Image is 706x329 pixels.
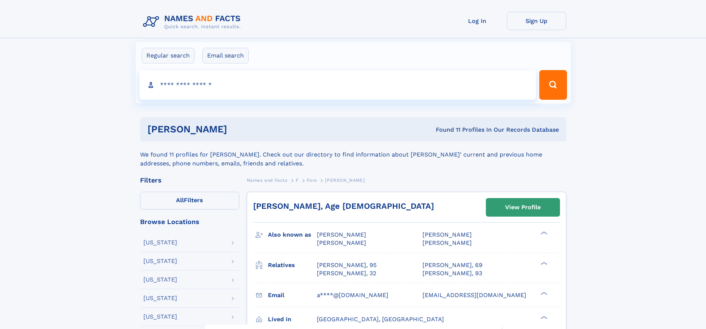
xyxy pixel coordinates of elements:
div: [US_STATE] [143,240,177,246]
div: [US_STATE] [143,295,177,301]
div: Filters [140,177,239,184]
a: Sign Up [507,12,566,30]
label: Filters [140,192,239,210]
input: search input [139,70,536,100]
span: [PERSON_NAME] [325,178,365,183]
h3: Also known as [268,228,317,241]
h3: Relatives [268,259,317,272]
div: ❯ [539,231,548,236]
a: [PERSON_NAME], 32 [317,269,376,277]
img: Logo Names and Facts [140,12,247,32]
a: [PERSON_NAME], 69 [422,261,483,269]
h1: [PERSON_NAME] [148,125,332,134]
a: [PERSON_NAME], Age [DEMOGRAPHIC_DATA] [253,201,434,211]
div: Browse Locations [140,218,239,225]
span: [PERSON_NAME] [422,231,472,238]
div: ❯ [539,261,548,266]
a: Names and Facts [247,175,288,185]
div: [US_STATE] [143,277,177,283]
span: All [176,197,184,204]
span: [PERSON_NAME] [317,231,366,238]
span: [EMAIL_ADDRESS][DOMAIN_NAME] [422,292,526,299]
a: [PERSON_NAME], 95 [317,261,377,269]
span: [PERSON_NAME] [422,239,472,246]
div: View Profile [505,199,541,216]
div: We found 11 profiles for [PERSON_NAME]. Check out our directory to find information about [PERSON... [140,141,566,168]
label: Regular search [142,48,195,63]
a: [PERSON_NAME], 93 [422,269,482,277]
div: ❯ [539,315,548,320]
button: Search Button [539,70,567,100]
span: [PERSON_NAME] [317,239,366,246]
a: Fors [307,175,316,185]
span: [GEOGRAPHIC_DATA], [GEOGRAPHIC_DATA] [317,316,444,323]
div: ❯ [539,291,548,296]
div: [US_STATE] [143,258,177,264]
a: F [296,175,299,185]
a: View Profile [486,198,560,216]
div: Found 11 Profiles In Our Records Database [331,126,559,134]
span: Fors [307,178,316,183]
h3: Email [268,289,317,302]
div: [US_STATE] [143,314,177,320]
a: Log In [448,12,507,30]
label: Email search [202,48,249,63]
span: F [296,178,299,183]
h3: Lived in [268,313,317,326]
